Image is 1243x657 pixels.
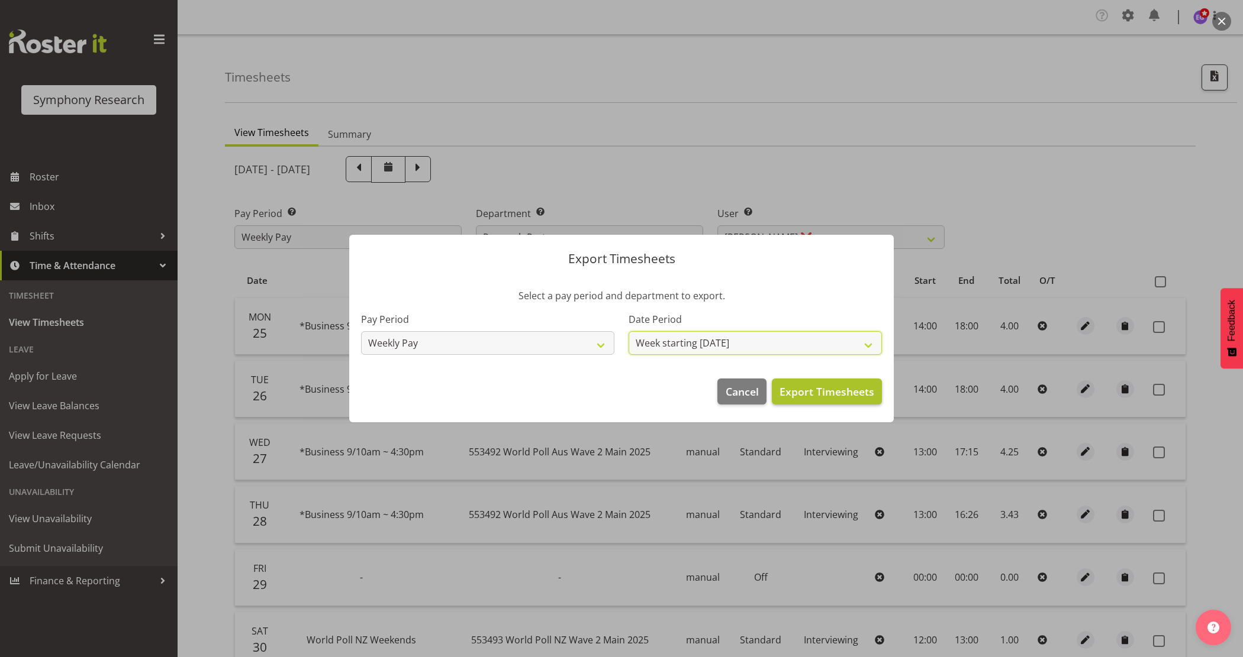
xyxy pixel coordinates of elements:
[361,312,614,326] label: Pay Period
[361,289,882,303] p: Select a pay period and department to export.
[1221,288,1243,368] button: Feedback - Show survey
[1207,622,1219,633] img: help-xxl-2.png
[361,253,882,265] p: Export Timesheets
[1226,300,1237,341] span: Feedback
[780,384,874,399] span: Export Timesheets
[629,312,882,326] label: Date Period
[772,378,882,404] button: Export Timesheets
[717,378,766,404] button: Cancel
[726,384,759,399] span: Cancel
